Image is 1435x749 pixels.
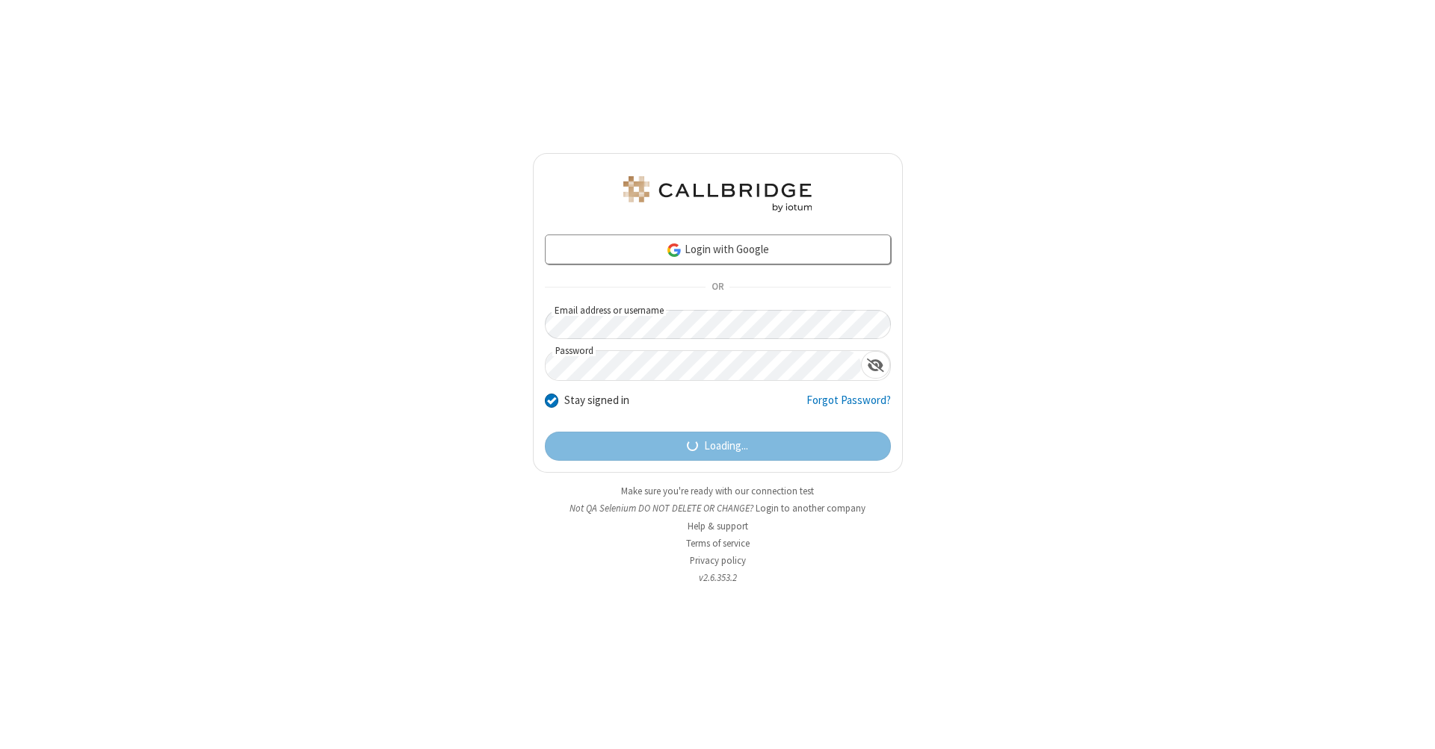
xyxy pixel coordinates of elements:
input: Password [546,351,861,380]
img: google-icon.png [666,242,682,258]
a: Terms of service [686,537,750,550]
a: Forgot Password? [806,392,891,420]
span: OR [706,277,729,298]
label: Stay signed in [564,392,629,409]
button: Login to another company [756,501,865,515]
button: Loading... [545,432,891,461]
li: Not QA Selenium DO NOT DELETE OR CHANGE? [533,501,903,515]
div: Show password [861,351,890,379]
a: Privacy policy [690,554,746,567]
input: Email address or username [545,310,891,339]
li: v2.6.353.2 [533,571,903,585]
a: Make sure you're ready with our connection test [621,485,814,497]
a: Help & support [688,520,748,532]
span: Loading... [704,438,748,455]
img: QA Selenium DO NOT DELETE OR CHANGE [620,176,815,212]
a: Login with Google [545,234,891,264]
